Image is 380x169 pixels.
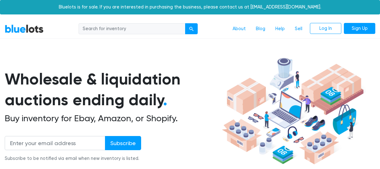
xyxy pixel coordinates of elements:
[310,23,341,34] a: Log In
[220,55,366,167] img: hero-ee84e7d0318cb26816c560f6b4441b76977f77a177738b4e94f68c95b2b83dbb.png
[5,113,220,124] h2: Buy inventory for Ebay, Amazon, or Shopify.
[5,136,105,150] input: Enter your email address
[5,69,220,111] h1: Wholesale & liquidation auctions ending daily
[228,23,251,35] a: About
[290,23,307,35] a: Sell
[79,23,185,35] input: Search for inventory
[270,23,290,35] a: Help
[163,90,167,109] span: .
[105,136,141,150] input: Subscribe
[5,24,44,33] a: BlueLots
[344,23,375,34] a: Sign Up
[5,155,141,162] div: Subscribe to be notified via email when new inventory is listed.
[251,23,270,35] a: Blog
